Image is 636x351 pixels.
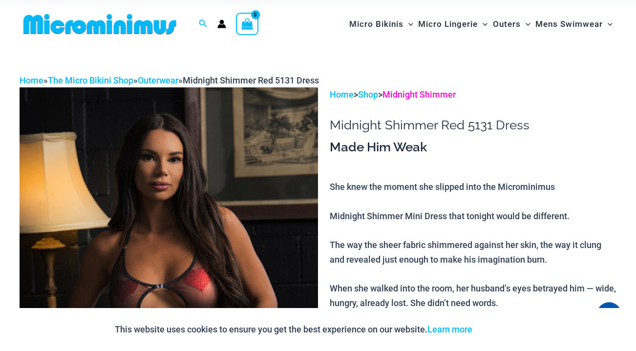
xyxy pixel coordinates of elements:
a: OutersMenu ToggleMenu Toggle [490,9,533,39]
a: Mens SwimwearMenu ToggleMenu Toggle [533,9,615,39]
button: Accept [480,318,521,341]
h1: Midnight Shimmer Red 5131 Dress [330,118,616,133]
span: Menu Toggle [403,12,413,37]
p: This website uses cookies to ensure you get the best experience on our website. [115,322,472,337]
a: Micro LingerieMenu ToggleMenu Toggle [416,9,490,39]
a: The Micro Bikini Shop [48,75,133,85]
span: Mens Swimwear [535,12,603,37]
span: Menu Toggle [521,12,530,37]
span: Menu Toggle [478,12,488,37]
a: Micro BikinisMenu ToggleMenu Toggle [347,9,416,39]
img: MM SHOP LOGO FLAT [20,13,180,35]
h3: Made Him Weak [330,139,616,156]
a: Home [330,89,354,100]
a: Learn more [427,324,472,334]
a: Search icon link [199,18,208,30]
span: Midnight Shimmer Red 5131 Dress [183,75,319,85]
span: » » » [20,75,319,85]
p: > > [330,87,616,102]
span: Micro Lingerie [418,12,478,37]
a: Shop [358,89,378,100]
span: Menu Toggle [603,12,613,37]
a: Outerwear [138,75,178,85]
nav: Site Navigation [345,8,616,41]
a: View Shopping Cart, empty [236,13,258,35]
a: Account icon link [217,20,226,28]
span: Outers [493,12,521,37]
a: Midnight Shimmer [382,89,456,100]
span: Micro Bikinis [349,12,403,37]
a: Home [20,75,43,85]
